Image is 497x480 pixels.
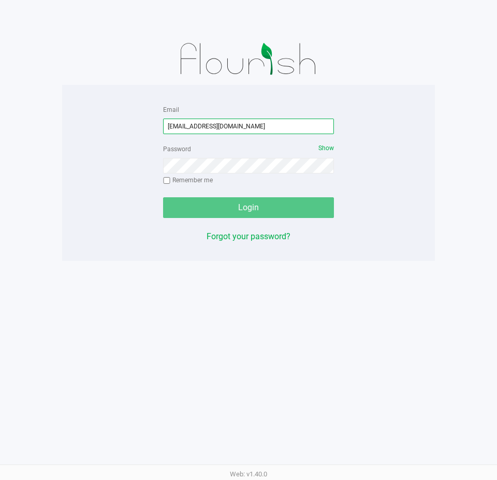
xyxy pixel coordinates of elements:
[163,177,170,184] input: Remember me
[207,230,290,243] button: Forgot your password?
[163,176,213,185] label: Remember me
[163,144,191,154] label: Password
[318,144,334,152] span: Show
[230,470,267,478] span: Web: v1.40.0
[163,105,179,114] label: Email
